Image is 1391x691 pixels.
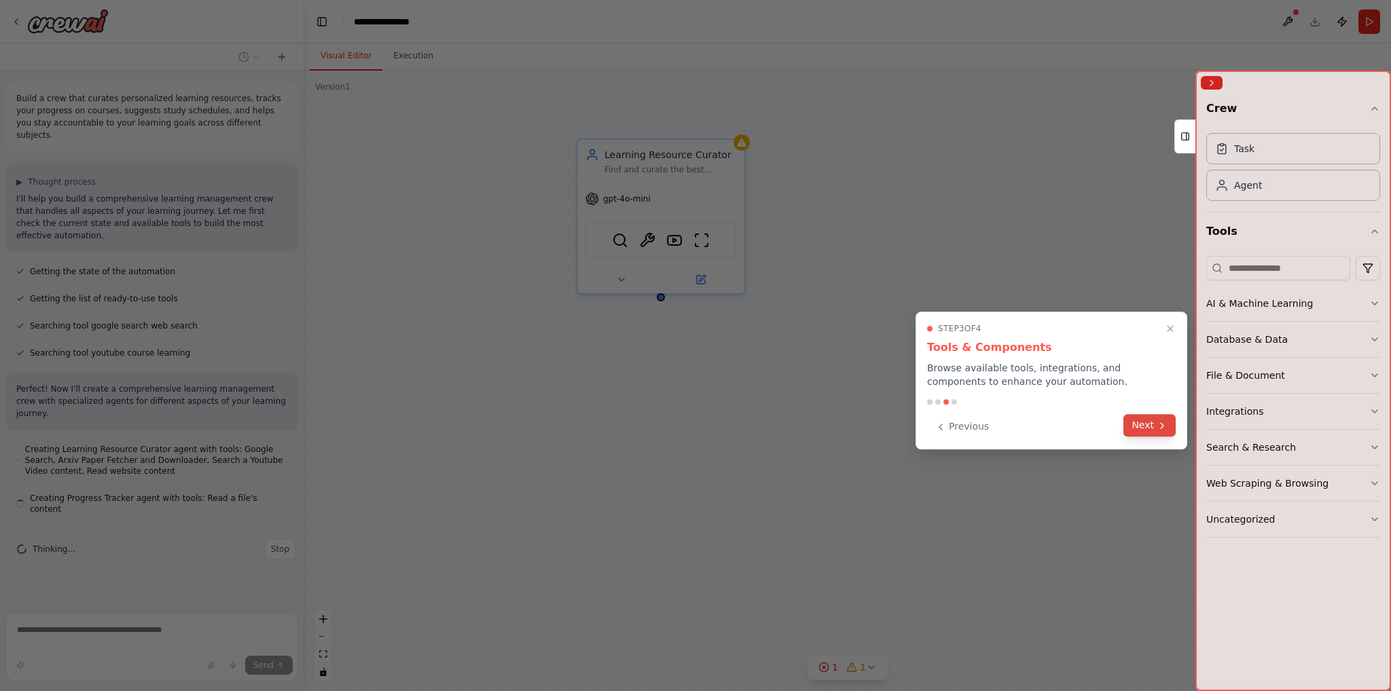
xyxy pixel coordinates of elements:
[927,415,997,438] button: Previous
[1162,320,1178,337] button: Close walkthrough
[938,323,981,334] span: Step 3 of 4
[927,339,1176,356] h3: Tools & Components
[1123,414,1176,436] button: Next
[927,361,1176,388] p: Browse available tools, integrations, and components to enhance your automation.
[312,12,331,31] button: Hide left sidebar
